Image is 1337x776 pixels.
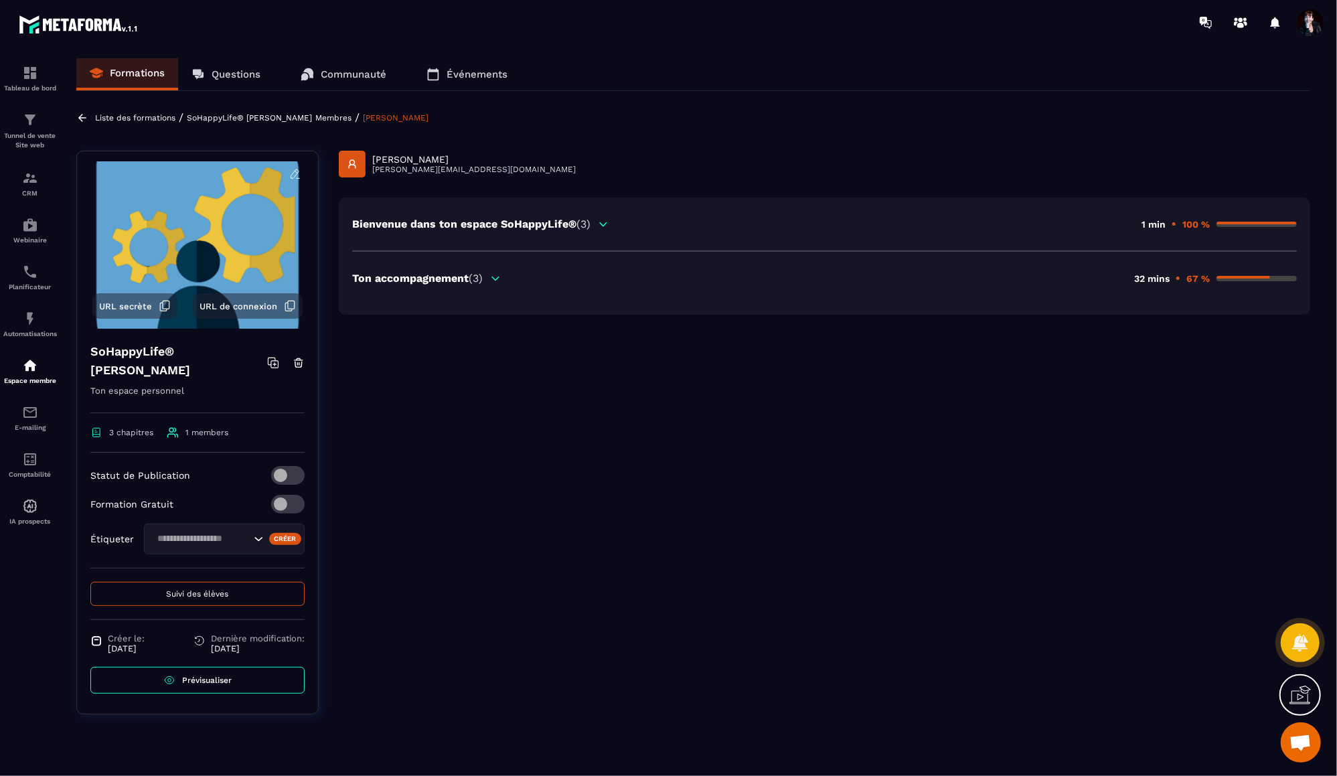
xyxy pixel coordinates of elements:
[211,633,305,643] span: Dernière modification:
[178,58,274,90] a: Questions
[90,499,173,510] p: Formation Gratuit
[90,342,267,380] h4: SoHappyLife® [PERSON_NAME]
[372,165,576,174] p: [PERSON_NAME][EMAIL_ADDRESS][DOMAIN_NAME]
[3,189,57,197] p: CRM
[22,170,38,186] img: formation
[469,272,483,285] span: (3)
[22,498,38,514] img: automations
[1186,273,1210,284] p: 67 %
[3,131,57,150] p: Tunnel de vente Site web
[108,633,145,643] span: Créer le:
[3,471,57,478] p: Comptabilité
[108,643,145,653] p: [DATE]
[352,218,591,230] p: Bienvenue dans ton espace SoHappyLife®
[3,254,57,301] a: schedulerschedulerPlanificateur
[363,113,428,123] a: [PERSON_NAME]
[3,207,57,254] a: automationsautomationsWebinaire
[22,65,38,81] img: formation
[22,451,38,467] img: accountant
[413,58,521,90] a: Événements
[90,534,134,544] p: Étiqueter
[109,428,153,437] span: 3 chapitres
[3,55,57,102] a: formationformationTableau de bord
[167,589,229,599] span: Suivi des élèves
[95,113,175,123] a: Liste des formations
[211,643,305,653] p: [DATE]
[576,218,591,230] span: (3)
[193,293,303,319] button: URL de connexion
[90,383,305,413] p: Ton espace personnel
[19,12,139,36] img: logo
[3,236,57,244] p: Webinaire
[1134,273,1170,284] p: 32 mins
[1182,219,1210,230] p: 100 %
[99,301,152,311] span: URL secrète
[185,428,228,437] span: 1 members
[90,582,305,606] button: Suivi des élèves
[3,330,57,337] p: Automatisations
[92,293,177,319] button: URL secrète
[22,264,38,280] img: scheduler
[3,102,57,160] a: formationformationTunnel de vente Site web
[372,154,576,165] p: [PERSON_NAME]
[315,113,351,123] a: Membres
[3,84,57,92] p: Tableau de bord
[352,272,483,285] p: Ton accompagnement
[22,358,38,374] img: automations
[22,404,38,420] img: email
[287,58,400,90] a: Communauté
[22,112,38,128] img: formation
[3,347,57,394] a: automationsautomationsEspace membre
[1142,219,1166,230] p: 1 min
[212,68,260,80] p: Questions
[1281,722,1321,763] a: Ouvrir le chat
[76,58,178,90] a: Formations
[3,424,57,431] p: E-mailing
[3,283,57,291] p: Planificateur
[110,67,165,79] p: Formations
[3,377,57,384] p: Espace membre
[144,524,305,554] div: Search for option
[90,470,190,481] p: Statut de Publication
[3,394,57,441] a: emailemailE-mailing
[3,301,57,347] a: automationsautomationsAutomatisations
[153,532,250,546] input: Search for option
[447,68,507,80] p: Événements
[3,160,57,207] a: formationformationCRM
[22,311,38,327] img: automations
[3,518,57,525] p: IA prospects
[182,676,232,685] span: Prévisualiser
[90,667,305,694] a: Prévisualiser
[22,217,38,233] img: automations
[87,161,308,329] img: background
[269,533,302,545] div: Créer
[3,441,57,488] a: accountantaccountantComptabilité
[321,68,386,80] p: Communauté
[179,111,183,124] span: /
[200,301,277,311] span: URL de connexion
[187,113,312,123] a: SoHappyLife® [PERSON_NAME]
[355,111,360,124] span: /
